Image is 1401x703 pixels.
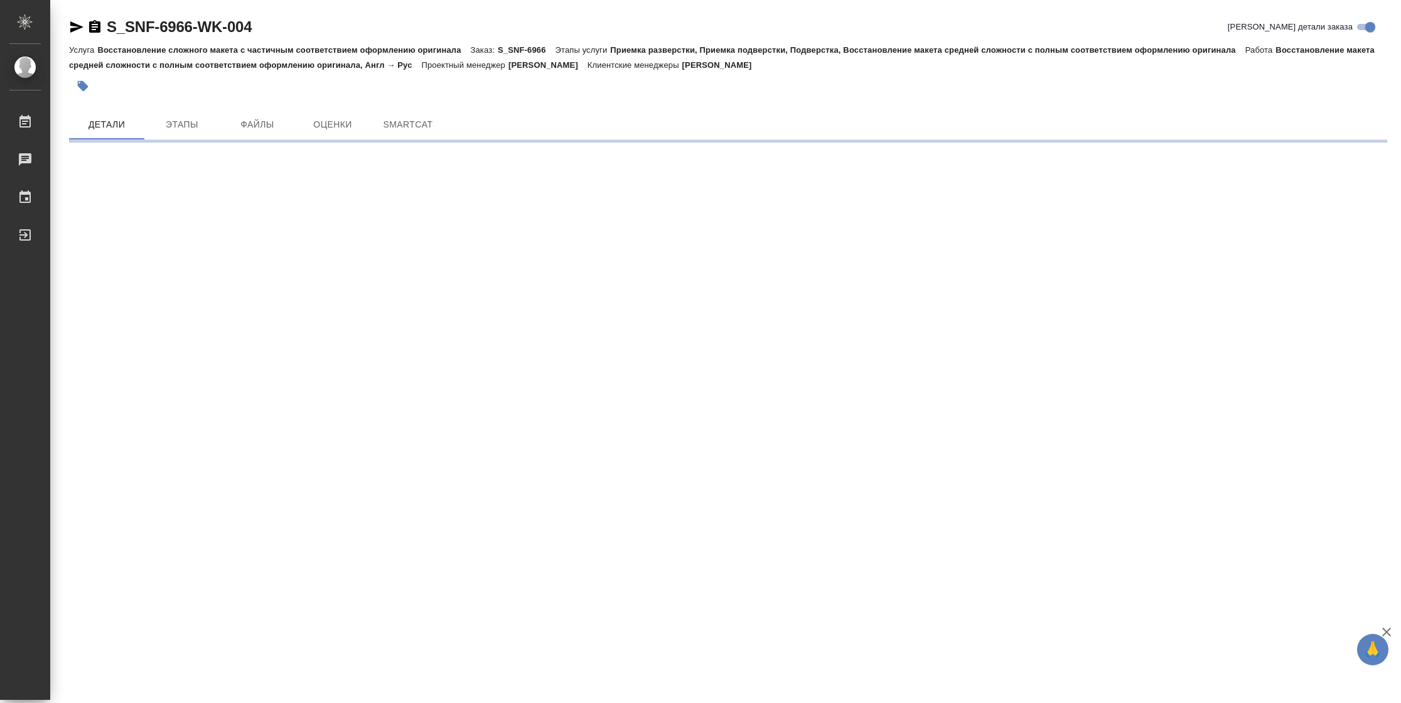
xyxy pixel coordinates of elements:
[69,19,84,35] button: Скопировать ссылку для ЯМессенджера
[87,19,102,35] button: Скопировать ссылку
[69,72,97,100] button: Добавить тэг
[422,60,508,70] p: Проектный менеджер
[498,45,556,55] p: S_SNF-6966
[227,117,287,133] span: Файлы
[471,45,498,55] p: Заказ:
[556,45,611,55] p: Этапы услуги
[588,60,682,70] p: Клиентские менеджеры
[69,45,1375,70] p: Восстановление макета средней сложности с полным соответствием оформлению оригинала, Англ → Рус
[378,117,438,133] span: SmartCat
[107,18,252,35] a: S_SNF-6966-WK-004
[69,45,97,55] p: Услуга
[77,117,137,133] span: Детали
[610,45,1245,55] p: Приемка разверстки, Приемка подверстки, Подверстка, Восстановление макета средней сложности с пол...
[97,45,470,55] p: Восстановление сложного макета с частичным соответствием оформлению оригинала
[303,117,363,133] span: Оценки
[1245,45,1276,55] p: Работа
[1228,21,1353,33] span: [PERSON_NAME] детали заказа
[682,60,761,70] p: [PERSON_NAME]
[508,60,588,70] p: [PERSON_NAME]
[152,117,212,133] span: Этапы
[1357,634,1388,665] button: 🙏
[1362,636,1383,663] span: 🙏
